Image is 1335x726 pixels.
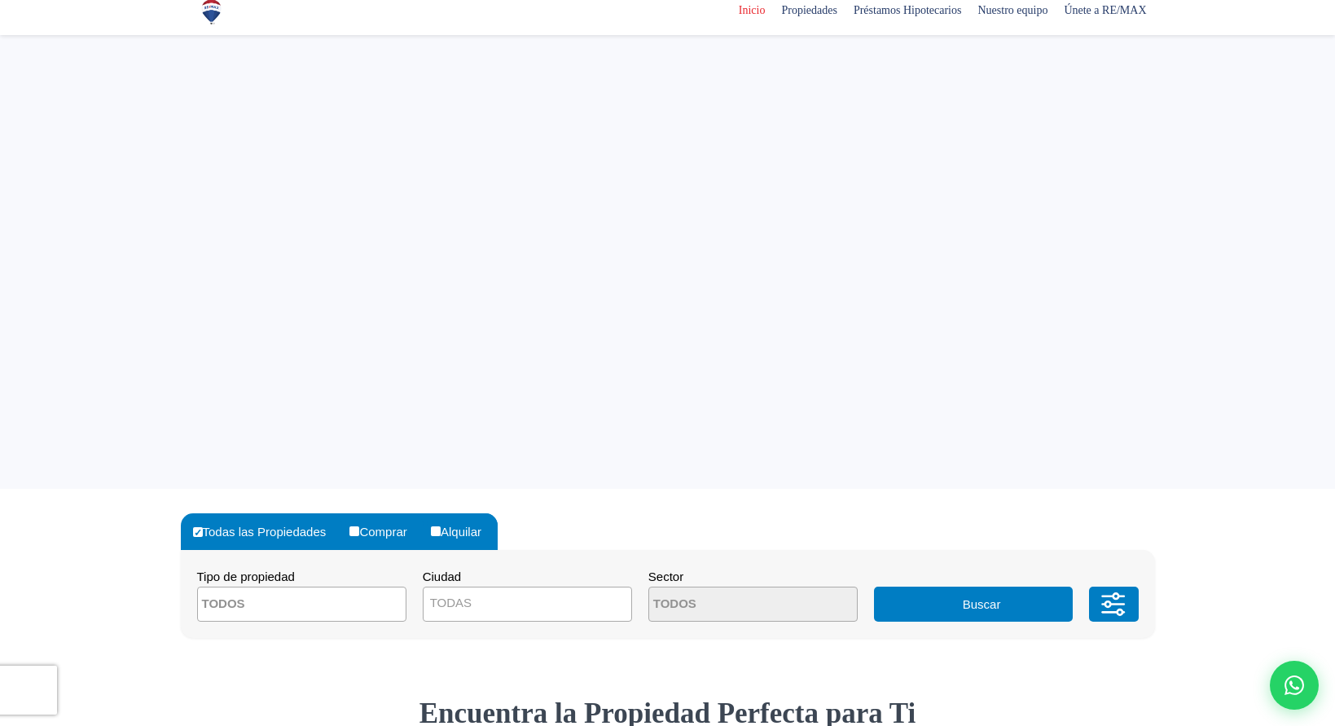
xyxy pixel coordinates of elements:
textarea: Search [198,587,356,623]
input: Todas las Propiedades [193,527,203,537]
span: TODAS [430,596,472,609]
textarea: Search [649,587,807,623]
span: Tipo de propiedad [197,570,295,583]
label: Comprar [345,513,423,550]
label: Alquilar [427,513,498,550]
input: Alquilar [431,526,441,536]
label: Todas las Propiedades [189,513,343,550]
input: Comprar [349,526,359,536]
span: TODAS [423,587,632,622]
span: Sector [648,570,683,583]
span: TODAS [424,592,631,614]
button: Buscar [874,587,1073,622]
span: Ciudad [423,570,462,583]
